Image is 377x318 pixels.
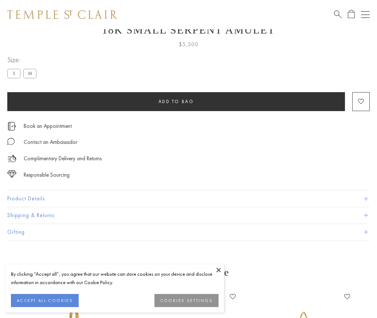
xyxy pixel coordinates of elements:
[348,10,355,19] a: Open Shopping Bag
[7,207,370,224] button: Shipping & Returns
[24,170,70,180] div: Responsible Sourcing
[361,10,370,19] button: Open navigation
[7,69,20,78] label: S
[11,294,79,307] button: ACCEPT ALL COOKIES
[7,191,370,207] button: Product Details
[7,138,15,145] img: MessageIcon-01_2.svg
[7,170,16,178] img: icon_sourcing.svg
[24,138,77,147] div: Contact an Ambassador
[7,154,16,163] img: icon_delivery.svg
[7,54,39,66] span: Size:
[7,24,370,36] h1: 18K Small Serpent Amulet
[23,69,36,78] label: M
[334,10,342,19] a: Search
[158,98,194,105] span: Add to bag
[11,270,219,287] div: By clicking “Accept all”, you agree that our website can store cookies on your device and disclos...
[7,10,117,19] img: Temple St. Clair
[24,122,72,130] a: Book an Appointment
[7,92,345,111] button: Add to bag
[7,224,370,240] button: Gifting
[24,154,102,163] p: Complimentary Delivery and Returns
[154,294,219,307] button: COOKIES SETTINGS
[7,122,16,130] img: icon_appointment.svg
[179,40,199,49] span: $5,500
